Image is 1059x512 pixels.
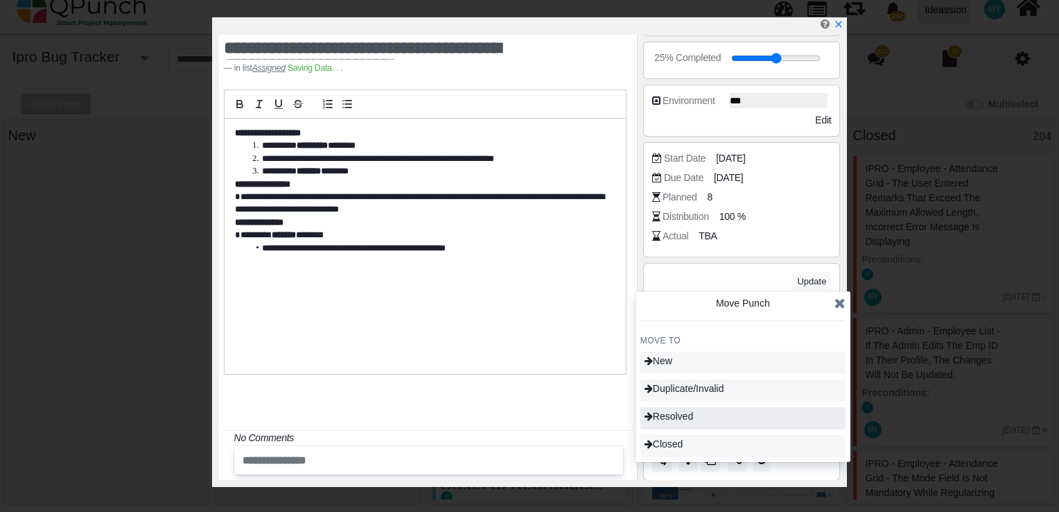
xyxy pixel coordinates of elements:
span: . [332,63,334,73]
span: 8 [707,190,712,205]
a: x [834,19,843,30]
span: Edit [815,114,831,126]
span: 100 % [719,210,746,224]
footer: in list [224,62,556,74]
div: Actual [663,229,688,244]
div: 25% Completed [654,51,721,65]
cite: Source Title [252,63,286,73]
span: Saving Data [288,63,342,73]
i: No Comments [234,432,294,443]
span: [DATE] [716,151,745,166]
span: TBA [699,229,717,244]
span: Move Punch [716,298,770,309]
div: Due Date [664,171,703,185]
span: Closed [645,438,683,450]
div: Environment [663,94,715,108]
svg: x [834,19,843,29]
button: Update [792,272,831,291]
u: Assigned [252,63,286,73]
h4: MOVE TO [640,335,846,346]
span: Duplicate/Invalid [645,383,724,394]
span: Resolved [645,411,693,422]
span: . [340,63,342,73]
div: Planned [663,190,697,205]
i: Edit Punch [821,19,830,29]
span: [DATE] [714,171,743,185]
div: Start Date [664,151,706,166]
span: New [645,355,672,366]
span: . [336,63,338,73]
div: Distribution [663,210,709,224]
